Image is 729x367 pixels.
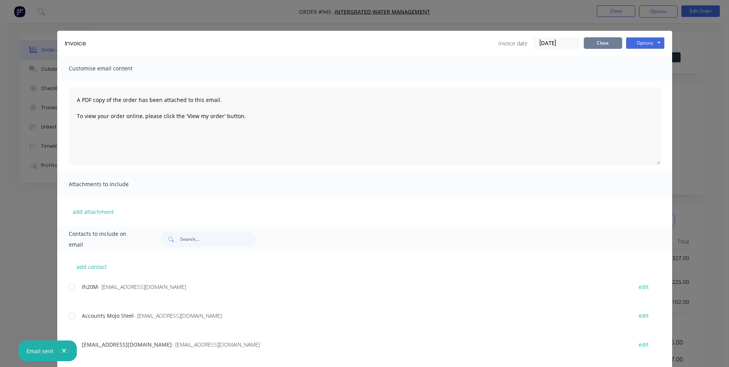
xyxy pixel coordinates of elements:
span: Attachments to include [69,179,153,190]
button: edit [634,339,653,350]
span: Accounts Mojo Steel [82,312,134,319]
div: Email sent [27,347,53,355]
button: Close [584,37,622,49]
span: Ih20M [82,283,98,290]
span: Invoice date [498,39,528,47]
span: - [EMAIL_ADDRESS][DOMAIN_NAME] [172,341,260,348]
button: add contact [69,261,115,272]
span: Customise email content [69,63,153,74]
span: - [EMAIL_ADDRESS][DOMAIN_NAME] [134,312,222,319]
div: Invoice [65,39,86,48]
span: - [EMAIL_ADDRESS][DOMAIN_NAME] [98,283,186,290]
button: Options [626,37,664,49]
button: edit [634,282,653,292]
textarea: A PDF copy of the order has been attached to this email. To view your order online, please click ... [69,88,661,165]
button: add attachment [69,206,118,217]
button: edit [634,310,653,321]
input: Search... [180,232,256,247]
span: Contacts to include on email [69,229,141,250]
span: [EMAIL_ADDRESS][DOMAIN_NAME] [82,341,172,348]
